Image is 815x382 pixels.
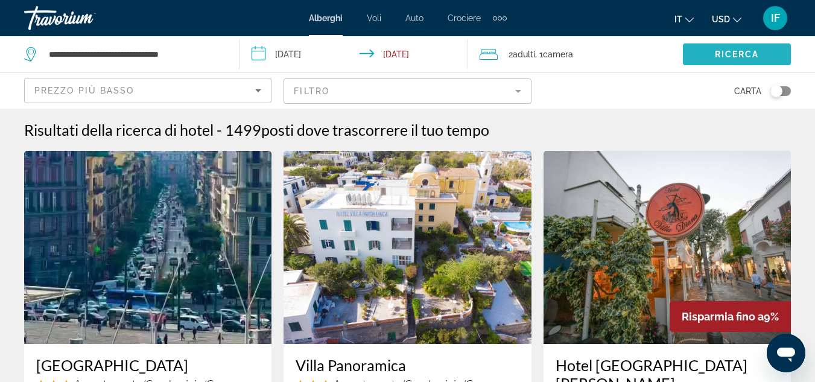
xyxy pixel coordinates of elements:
[712,14,730,24] span: USD
[34,83,261,98] mat-select: Sort by
[535,46,573,63] span: , 1
[734,83,761,100] span: Carta
[34,86,135,95] span: Prezzo più basso
[296,356,519,374] a: Villa Panoramica
[712,10,741,28] button: Change currency
[771,12,780,24] span: IF
[225,121,489,139] h2: 1499
[683,43,791,65] button: Ricerca
[309,13,343,23] a: Alberghi
[760,5,791,31] button: User Menu
[261,121,489,139] span: posti dove trascorrere il tuo tempo
[217,121,222,139] span: -
[682,310,764,323] span: Risparmia fino a
[767,334,805,372] iframe: Pulsante per aprire la finestra di messaggistica
[513,49,535,59] span: Adulti
[761,86,791,97] button: Toggle map
[239,36,467,72] button: Check-in date: Oct 17, 2025 Check-out date: Oct 19, 2025
[24,151,271,344] img: Hotel image
[24,121,214,139] h1: Risultati della ricerca di hotel
[544,151,791,344] img: Hotel image
[284,151,531,344] img: Hotel image
[670,301,791,332] div: 9%
[367,13,381,23] a: Voli
[674,10,694,28] button: Change language
[468,36,683,72] button: Travelers: 2 adults, 0 children
[24,2,145,34] a: Travorium
[715,49,760,59] span: Ricerca
[674,14,682,24] span: it
[509,46,535,63] span: 2
[493,8,507,28] button: Extra navigation items
[543,49,573,59] span: Camera
[405,13,423,23] a: Auto
[284,78,531,104] button: Filter
[448,13,481,23] a: Crociere
[36,356,259,374] a: [GEOGRAPHIC_DATA]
